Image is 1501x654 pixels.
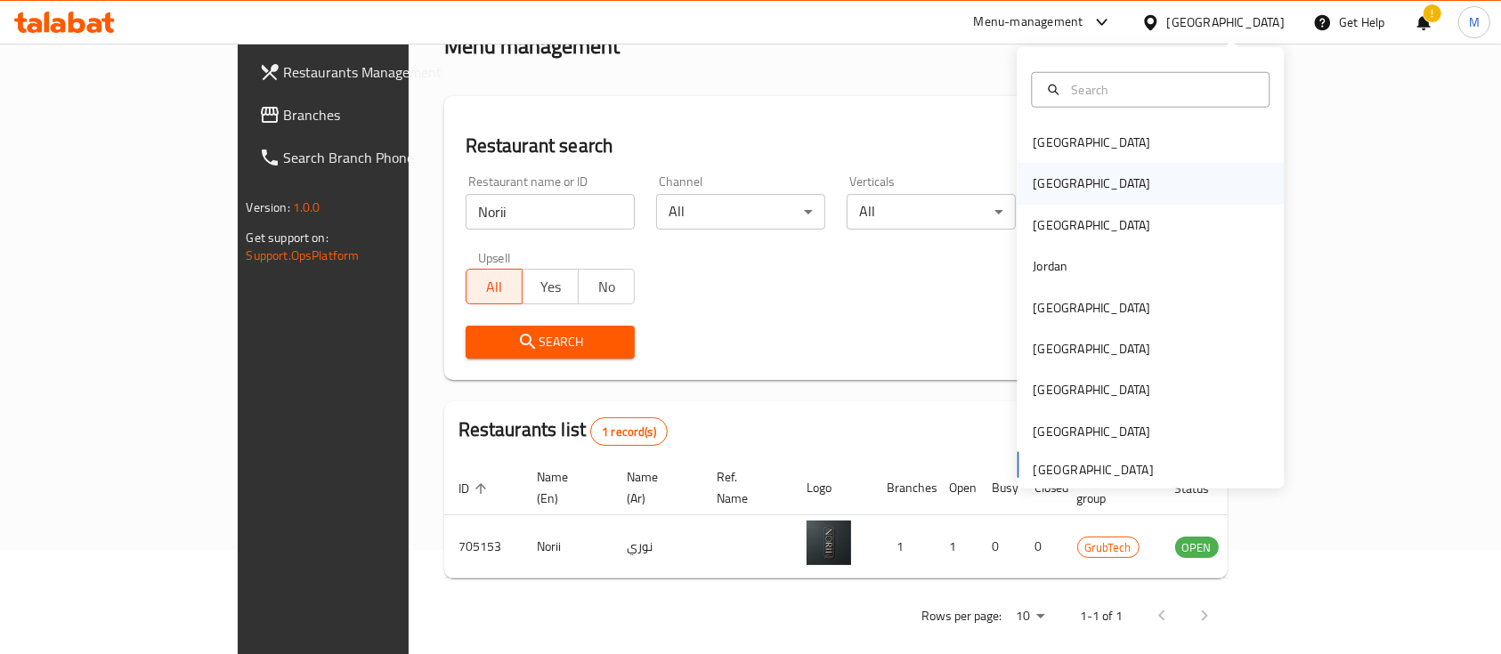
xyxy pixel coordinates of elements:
[1469,12,1480,32] span: M
[247,196,290,219] span: Version:
[935,515,978,578] td: 1
[245,93,489,136] a: Branches
[935,461,978,515] th: Open
[458,478,492,499] span: ID
[807,521,851,565] img: Norii
[1033,297,1150,317] div: [GEOGRAPHIC_DATA]
[978,461,1020,515] th: Busy
[480,331,621,353] span: Search
[1009,603,1051,630] div: Rows per page:
[284,61,475,83] span: Restaurants Management
[974,12,1083,33] div: Menu-management
[466,194,635,230] input: Search for restaurant name or ID..
[444,461,1316,578] table: enhanced table
[872,461,935,515] th: Branches
[478,251,511,263] label: Upsell
[245,51,489,93] a: Restaurants Management
[1167,12,1285,32] div: [GEOGRAPHIC_DATA]
[466,269,523,304] button: All
[1078,537,1139,558] span: GrubTech
[458,416,668,446] h2: Restaurants list
[1080,605,1123,627] p: 1-1 of 1
[1077,466,1140,509] span: POS group
[293,196,320,219] span: 1.0.0
[284,104,475,125] span: Branches
[474,274,515,300] span: All
[578,269,635,304] button: No
[1175,537,1219,558] div: OPEN
[627,466,681,509] span: Name (Ar)
[717,466,771,509] span: Ref. Name
[466,326,635,359] button: Search
[847,194,1016,230] div: All
[656,194,825,230] div: All
[1064,80,1258,100] input: Search
[522,269,579,304] button: Yes
[1033,174,1150,193] div: [GEOGRAPHIC_DATA]
[613,515,702,578] td: نوري
[530,274,572,300] span: Yes
[1020,515,1063,578] td: 0
[1033,256,1067,276] div: Jordan
[978,515,1020,578] td: 0
[1033,339,1150,359] div: [GEOGRAPHIC_DATA]
[537,466,591,509] span: Name (En)
[1033,133,1150,152] div: [GEOGRAPHIC_DATA]
[792,461,872,515] th: Logo
[247,244,360,267] a: Support.OpsPlatform
[466,133,1207,159] h2: Restaurant search
[1175,537,1219,558] span: OPEN
[245,136,489,179] a: Search Branch Phone
[284,147,475,168] span: Search Branch Phone
[921,605,1002,627] p: Rows per page:
[1033,215,1150,235] div: [GEOGRAPHIC_DATA]
[523,515,613,578] td: Norii
[591,424,667,440] span: 1 record(s)
[1033,380,1150,400] div: [GEOGRAPHIC_DATA]
[586,274,628,300] span: No
[590,417,668,446] div: Total records count
[1033,422,1150,441] div: [GEOGRAPHIC_DATA]
[1175,478,1233,499] span: Status
[444,32,620,61] h2: Menu management
[872,515,935,578] td: 1
[247,226,329,249] span: Get support on:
